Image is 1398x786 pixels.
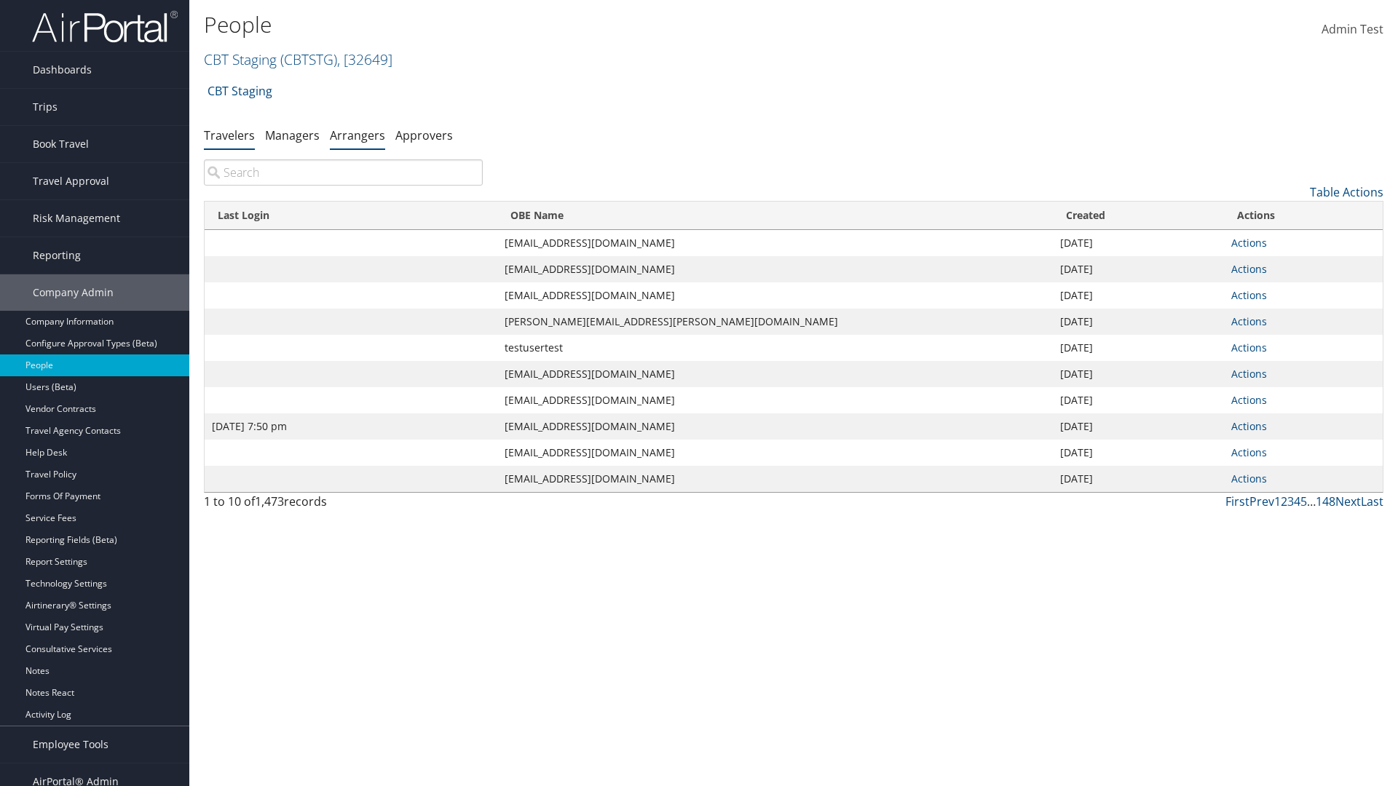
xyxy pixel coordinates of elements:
td: [EMAIL_ADDRESS][DOMAIN_NAME] [497,256,1053,282]
input: Search [204,159,483,186]
td: [DATE] [1053,387,1224,413]
td: [EMAIL_ADDRESS][DOMAIN_NAME] [497,440,1053,466]
td: [EMAIL_ADDRESS][DOMAIN_NAME] [497,387,1053,413]
a: Actions [1231,314,1267,328]
a: Actions [1231,236,1267,250]
a: Table Actions [1310,184,1383,200]
td: [DATE] [1053,335,1224,361]
td: [DATE] [1053,309,1224,335]
a: Actions [1231,367,1267,381]
td: [EMAIL_ADDRESS][DOMAIN_NAME] [497,413,1053,440]
a: 2 [1281,493,1287,509]
a: Travelers [204,127,255,143]
span: Company Admin [33,274,114,311]
a: Actions [1231,393,1267,407]
td: [DATE] [1053,440,1224,466]
td: [DATE] [1053,282,1224,309]
td: [DATE] [1053,413,1224,440]
a: Actions [1231,341,1267,354]
span: Admin Test [1322,21,1383,37]
td: [DATE] [1053,361,1224,387]
td: [EMAIL_ADDRESS][DOMAIN_NAME] [497,361,1053,387]
span: Risk Management [33,200,120,237]
a: Actions [1231,472,1267,485]
td: testusertest [497,335,1053,361]
a: 148 [1316,493,1335,509]
td: [EMAIL_ADDRESS][DOMAIN_NAME] [497,282,1053,309]
a: 1 [1274,493,1281,509]
th: Actions [1224,202,1383,230]
span: 1,473 [255,493,284,509]
a: Prev [1249,493,1274,509]
a: Approvers [395,127,453,143]
a: Arrangers [330,127,385,143]
h1: People [204,9,990,40]
th: Last Login: activate to sort column ascending [205,202,497,230]
th: OBE Name: activate to sort column ascending [497,202,1053,230]
a: Actions [1231,262,1267,276]
span: ( CBTSTG ) [280,49,337,69]
a: Actions [1231,288,1267,302]
a: 3 [1287,493,1294,509]
img: airportal-logo.png [32,9,178,44]
a: Actions [1231,445,1267,459]
a: CBT Staging [204,49,392,69]
td: [EMAIL_ADDRESS][DOMAIN_NAME] [497,230,1053,256]
a: First [1225,493,1249,509]
div: 1 to 10 of records [204,493,483,517]
a: Admin Test [1322,7,1383,52]
td: [DATE] [1053,230,1224,256]
span: … [1307,493,1316,509]
a: Last [1361,493,1383,509]
span: , [ 32649 ] [337,49,392,69]
span: Employee Tools [33,726,108,763]
th: Created: activate to sort column ascending [1053,202,1224,230]
a: Next [1335,493,1361,509]
a: Actions [1231,419,1267,433]
span: Travel Approval [33,163,109,199]
a: 5 [1300,493,1307,509]
td: [DATE] 7:50 pm [205,413,497,440]
td: [PERSON_NAME][EMAIL_ADDRESS][PERSON_NAME][DOMAIN_NAME] [497,309,1053,335]
span: Dashboards [33,52,92,88]
span: Reporting [33,237,81,274]
a: 4 [1294,493,1300,509]
a: CBT Staging [208,76,272,106]
td: [DATE] [1053,256,1224,282]
span: Trips [33,89,58,125]
td: [DATE] [1053,466,1224,492]
td: [EMAIL_ADDRESS][DOMAIN_NAME] [497,466,1053,492]
a: Managers [265,127,320,143]
span: Book Travel [33,126,89,162]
